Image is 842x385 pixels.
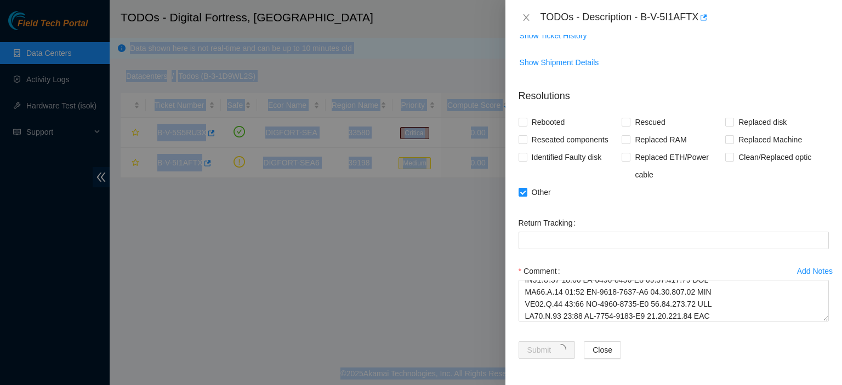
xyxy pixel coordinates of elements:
label: Comment [519,262,565,280]
span: Show Ticket History [520,30,587,42]
span: Identified Faulty disk [527,148,606,166]
button: Close [519,13,534,23]
div: TODOs - Description - B-V-5I1AFTX [541,9,829,26]
button: Submitloading [519,341,576,359]
textarea: Comment [519,280,829,321]
span: Close [593,344,612,356]
button: Show Ticket History [519,27,588,44]
button: Show Shipment Details [519,54,600,71]
span: Replaced ETH/Power cable [630,148,725,183]
p: Resolutions [519,80,829,104]
span: Other [527,183,555,201]
label: Return Tracking [519,214,581,232]
button: Add Notes [797,262,833,280]
span: Reseated components [527,131,613,148]
span: close [522,13,531,22]
span: Rebooted [527,113,570,131]
span: Replaced disk [734,113,791,131]
div: Add Notes [797,267,833,275]
span: Replaced RAM [630,131,691,148]
span: Rescued [630,113,669,131]
input: Return Tracking [519,232,829,249]
span: Clean/Replaced optic [734,148,816,166]
span: Replaced Machine [734,131,806,148]
button: Close [584,341,621,359]
span: Show Shipment Details [520,56,599,68]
